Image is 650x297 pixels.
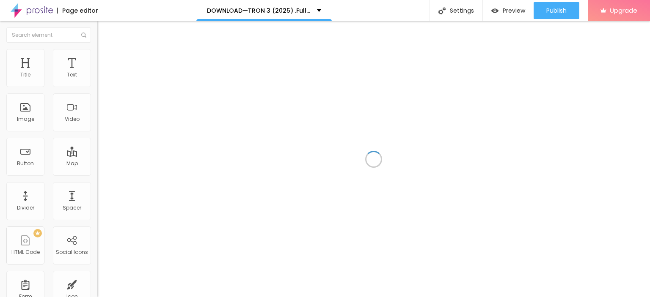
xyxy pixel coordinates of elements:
[65,116,80,122] div: Video
[17,205,34,211] div: Divider
[67,72,77,78] div: Text
[207,8,311,14] p: DOWNLOAD—TRON 3 (2025) .FullMovie. Free Bolly4u Full4K HINDI Vegamovies
[20,72,30,78] div: Title
[57,8,98,14] div: Page editor
[81,33,86,38] img: Icone
[6,27,91,43] input: Search element
[491,7,499,14] img: view-1.svg
[438,7,446,14] img: Icone
[17,161,34,166] div: Button
[11,249,40,255] div: HTML Code
[66,161,78,166] div: Map
[483,2,534,19] button: Preview
[17,116,34,122] div: Image
[546,7,567,14] span: Publish
[534,2,579,19] button: Publish
[63,205,81,211] div: Spacer
[610,7,637,14] span: Upgrade
[503,7,525,14] span: Preview
[56,249,88,255] div: Social Icons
